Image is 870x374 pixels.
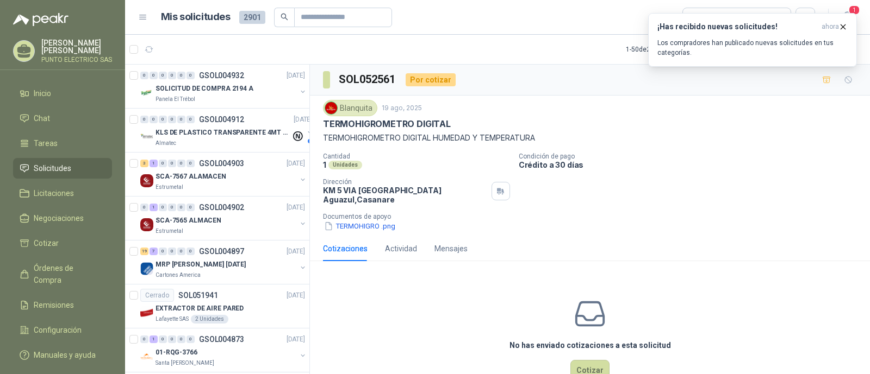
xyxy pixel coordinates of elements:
[13,13,69,26] img: Logo peakr
[159,160,167,167] div: 0
[34,112,50,124] span: Chat
[140,335,148,343] div: 0
[125,284,309,328] a: CerradoSOL051941[DATE] Company LogoEXTRACTOR DE AIRE PAREDLafayette SAS2 Unidades
[323,220,396,232] button: TERMOHIGRO .png
[328,161,362,169] div: Unidades
[287,71,305,81] p: [DATE]
[199,335,244,343] p: GSOL004873
[41,39,112,54] p: [PERSON_NAME] [PERSON_NAME]
[140,86,153,99] img: Company Logo
[168,248,176,255] div: 0
[689,11,712,23] div: Todas
[323,186,487,204] p: KM 5 VIA [GEOGRAPHIC_DATA] Aguazul , Casanare
[848,5,860,15] span: 1
[323,160,326,169] p: 1
[199,248,244,255] p: GSOL004897
[168,160,176,167] div: 0
[287,334,305,345] p: [DATE]
[385,243,417,255] div: Actividad
[150,72,158,79] div: 0
[34,137,58,149] span: Tareas
[837,8,857,27] button: 1
[178,291,218,299] p: SOL051941
[281,13,288,21] span: search
[519,153,866,160] p: Condición de pago
[13,83,112,104] a: Inicio
[168,72,176,79] div: 0
[156,347,197,358] p: 01-RQG-3766
[406,73,456,86] div: Por cotizar
[156,172,226,182] p: SCA-7567 ALAMACEN
[156,183,183,192] p: Estrumetal
[140,333,307,367] a: 0 1 0 0 0 0 GSOL004873[DATE] Company Logo01-RQG-3766Santa [PERSON_NAME]
[159,204,167,211] div: 0
[13,108,112,129] a: Chat
[140,116,148,123] div: 0
[156,84,253,94] p: SOLICITUD DE COMPRA 2194 A
[822,22,839,31] span: ahora
[168,204,176,211] div: 0
[140,245,307,280] a: 19 7 0 0 0 0 GSOL004897[DATE] Company LogoMRP [PERSON_NAME] [DATE]Cartones America
[140,204,148,211] div: 0
[159,335,167,343] div: 0
[294,115,312,125] p: [DATE]
[657,22,817,31] h3: ¡Has recibido nuevas solicitudes!
[140,113,314,148] a: 0 0 0 0 0 0 GSOL004912[DATE] Company LogoKLS DE PLASTICO TRANSPARENTE 4MT CAL 4 Y CINTA TRAAlmatec
[140,174,153,187] img: Company Logo
[187,204,195,211] div: 0
[187,72,195,79] div: 0
[34,187,74,199] span: Licitaciones
[34,349,96,361] span: Manuales y ayuda
[191,315,228,324] div: 2 Unidades
[239,11,265,24] span: 2901
[13,320,112,340] a: Configuración
[187,248,195,255] div: 0
[156,139,176,148] p: Almatec
[150,335,158,343] div: 1
[323,178,487,186] p: Dirección
[140,289,174,302] div: Cerrado
[34,212,84,224] span: Negociaciones
[13,133,112,154] a: Tareas
[156,95,195,104] p: Panela El Trébol
[177,160,185,167] div: 0
[187,335,195,343] div: 0
[287,246,305,257] p: [DATE]
[150,116,158,123] div: 0
[140,69,307,104] a: 0 0 0 0 0 0 GSOL004932[DATE] Company LogoSOLICITUD DE COMPRA 2194 APanela El Trébol
[626,41,697,58] div: 1 - 50 de 2554
[13,258,112,290] a: Órdenes de Compra
[13,183,112,204] a: Licitaciones
[323,100,377,116] div: Blanquita
[150,160,158,167] div: 1
[161,9,231,25] h1: Mis solicitudes
[150,204,158,211] div: 1
[13,158,112,179] a: Solicitudes
[150,248,158,255] div: 7
[140,350,153,363] img: Company Logo
[325,102,337,114] img: Company Logo
[156,271,201,280] p: Cartones America
[13,295,112,315] a: Remisiones
[199,72,244,79] p: GSOL004932
[199,160,244,167] p: GSOL004903
[159,116,167,123] div: 0
[13,208,112,229] a: Negociaciones
[287,290,305,301] p: [DATE]
[34,299,74,311] span: Remisiones
[34,324,82,336] span: Configuración
[187,160,195,167] div: 0
[168,116,176,123] div: 0
[382,103,422,113] p: 19 ago, 2025
[519,160,866,169] p: Crédito a 30 días
[323,132,857,144] p: TERMOHIGROMETRO DIGITAL HUMEDAD Y TEMPERATURA
[140,262,153,275] img: Company Logo
[177,72,185,79] div: 0
[187,116,195,123] div: 0
[140,72,148,79] div: 0
[657,38,848,58] p: Los compradores han publicado nuevas solicitudes en tus categorías.
[199,116,244,123] p: GSOL004912
[287,202,305,213] p: [DATE]
[156,303,244,314] p: EXTRACTOR DE AIRE PARED
[140,218,153,231] img: Company Logo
